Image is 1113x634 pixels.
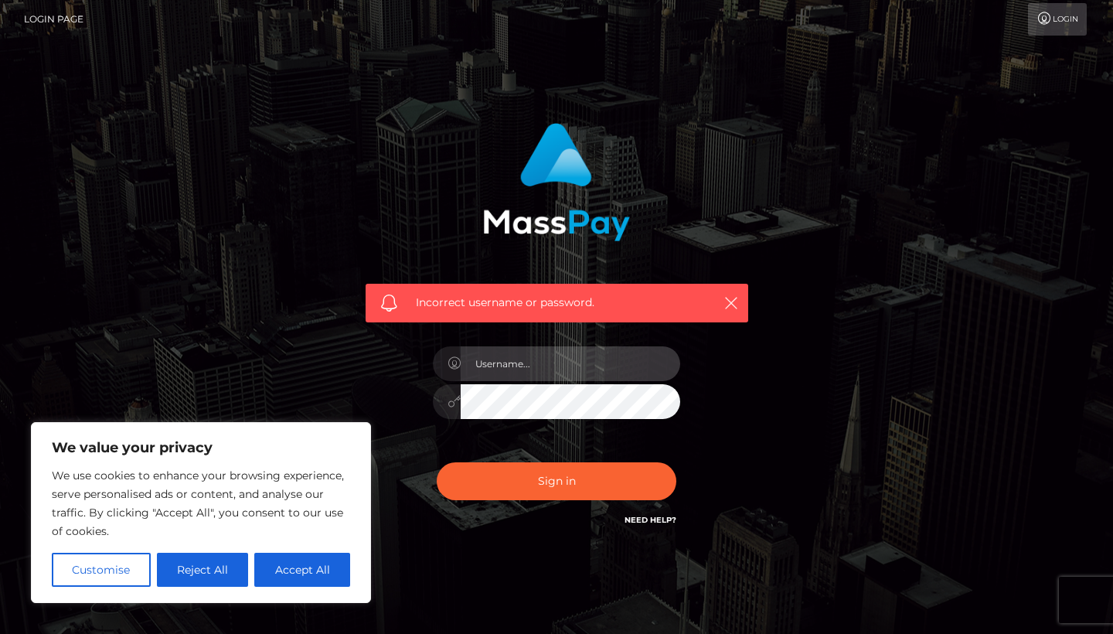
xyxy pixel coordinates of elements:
[52,553,151,587] button: Customise
[24,3,83,36] a: Login Page
[52,438,350,457] p: We value your privacy
[157,553,249,587] button: Reject All
[483,123,630,241] img: MassPay Login
[52,466,350,540] p: We use cookies to enhance your browsing experience, serve personalised ads or content, and analys...
[461,346,680,381] input: Username...
[416,295,698,311] span: Incorrect username or password.
[1028,3,1087,36] a: Login
[437,462,676,500] button: Sign in
[31,422,371,603] div: We value your privacy
[625,515,676,525] a: Need Help?
[254,553,350,587] button: Accept All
